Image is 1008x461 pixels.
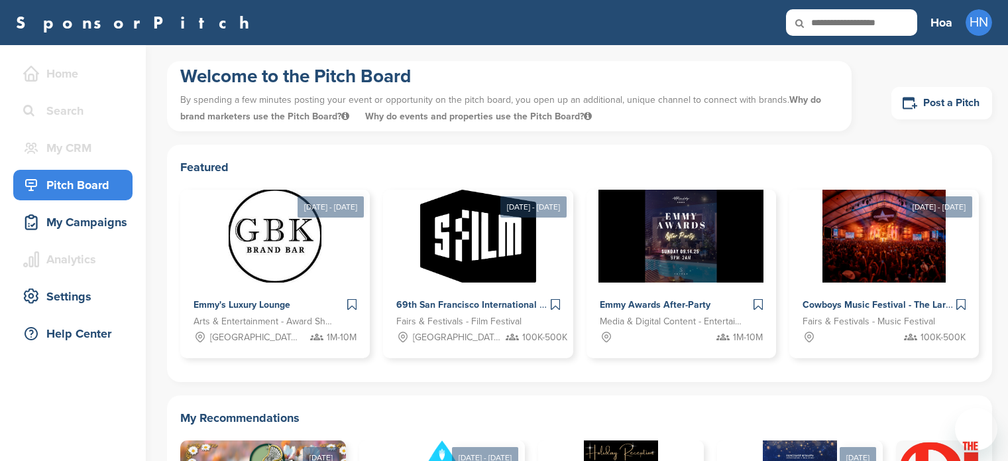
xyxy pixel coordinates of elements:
[413,330,502,345] span: [GEOGRAPHIC_DATA], [GEOGRAPHIC_DATA]
[194,314,337,329] span: Arts & Entertainment - Award Show
[733,330,763,345] span: 1M-10M
[13,244,133,275] a: Analytics
[13,96,133,126] a: Search
[522,330,567,345] span: 100K-500K
[396,299,594,310] span: 69th San Francisco International Film Festival
[383,168,573,358] a: [DATE] - [DATE] Sponsorpitch & 69th San Francisco International Film Festival Fairs & Festivals -...
[955,408,997,450] iframe: Button to launch messaging window
[587,190,776,358] a: Sponsorpitch & Emmy Awards After-Party Media & Digital Content - Entertainment 1M-10M
[921,330,966,345] span: 100K-500K
[210,330,300,345] span: [GEOGRAPHIC_DATA], [GEOGRAPHIC_DATA]
[298,196,364,218] div: [DATE] - [DATE]
[180,409,979,427] h2: My Recommendations
[20,136,133,160] div: My CRM
[180,64,838,88] h1: Welcome to the Pitch Board
[803,314,935,329] span: Fairs & Festivals - Music Festival
[420,190,536,283] img: Sponsorpitch &
[930,8,952,37] a: Hoa
[13,207,133,237] a: My Campaigns
[13,170,133,200] a: Pitch Board
[500,196,567,218] div: [DATE] - [DATE]
[13,58,133,89] a: Home
[180,158,979,176] h2: Featured
[20,247,133,271] div: Analytics
[20,173,133,197] div: Pitch Board
[194,299,290,310] span: Emmy's Luxury Lounge
[598,190,763,283] img: Sponsorpitch &
[891,87,992,119] a: Post a Pitch
[365,111,592,122] span: Why do events and properties use the Pitch Board?
[822,190,946,283] img: Sponsorpitch &
[16,14,258,31] a: SponsorPitch
[13,318,133,349] a: Help Center
[20,62,133,86] div: Home
[930,13,952,32] h3: Hoa
[327,330,357,345] span: 1M-10M
[20,99,133,123] div: Search
[600,299,710,310] span: Emmy Awards After-Party
[789,168,979,358] a: [DATE] - [DATE] Sponsorpitch & Cowboys Music Festival - The Largest 11 Day Music Festival in [GEO...
[20,322,133,346] div: Help Center
[20,210,133,234] div: My Campaigns
[906,196,972,218] div: [DATE] - [DATE]
[13,281,133,312] a: Settings
[180,168,370,358] a: [DATE] - [DATE] Sponsorpitch & Emmy's Luxury Lounge Arts & Entertainment - Award Show [GEOGRAPHIC...
[600,314,743,329] span: Media & Digital Content - Entertainment
[966,9,992,36] span: HN
[229,190,321,283] img: Sponsorpitch &
[20,285,133,308] div: Settings
[13,133,133,163] a: My CRM
[180,88,838,128] p: By spending a few minutes posting your event or opportunity on the pitch board, you open up an ad...
[396,314,522,329] span: Fairs & Festivals - Film Festival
